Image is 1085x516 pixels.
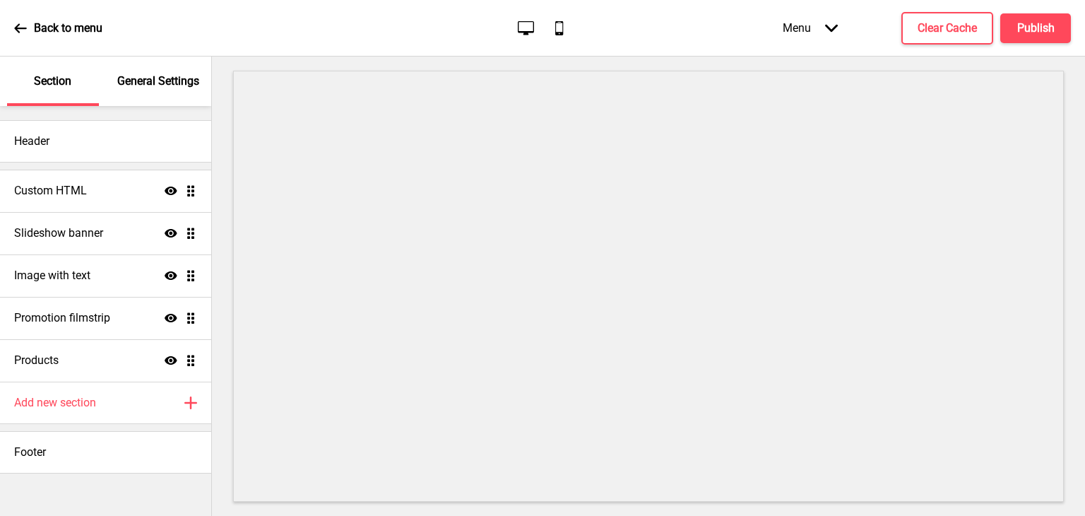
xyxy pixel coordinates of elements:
h4: Slideshow banner [14,225,103,241]
h4: Promotion filmstrip [14,310,110,326]
p: Back to menu [34,20,102,36]
div: Menu [769,7,852,49]
button: Clear Cache [901,12,993,45]
p: General Settings [117,74,199,89]
h4: Publish [1017,20,1055,36]
a: Back to menu [14,9,102,47]
h4: Products [14,353,59,368]
h4: Custom HTML [14,183,87,199]
h4: Image with text [14,268,90,283]
h4: Clear Cache [918,20,977,36]
h4: Footer [14,445,46,460]
button: Publish [1000,13,1071,43]
p: Section [34,74,71,89]
h4: Header [14,134,49,149]
h4: Add new section [14,395,96,411]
